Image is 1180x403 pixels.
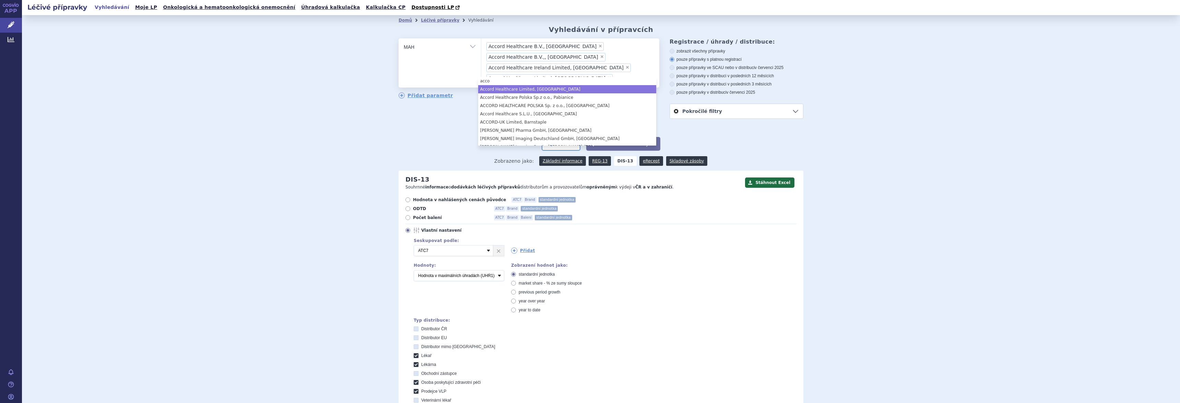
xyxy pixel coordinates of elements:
[520,215,533,220] span: Balení
[519,299,545,303] span: year over year
[670,48,803,54] label: zobrazit všechny přípravky
[421,389,446,394] span: Prodejce VLP
[478,118,656,126] li: ACCORD-UK Limited, Barnstaple
[598,44,602,48] span: ×
[745,177,794,188] button: Stáhnout Excel
[364,3,408,12] a: Kalkulačka CP
[493,245,504,256] a: ×
[421,353,432,358] span: Lékař
[405,176,429,183] h2: DIS-13
[625,65,629,69] span: ×
[519,290,560,295] span: previous period growth
[478,102,656,110] li: ACCORD HEALTHCARE POLSKA Sp. z o.o., [GEOGRAPHIC_DATA]
[615,74,633,82] input: Accord Healthcare B.V., [GEOGRAPHIC_DATA]Accord Healthcare B.V.,, [GEOGRAPHIC_DATA]Accord Healthc...
[521,206,558,211] span: standardní jednotka
[488,65,624,70] span: Accord Healthcare Ireland Limited, Cork
[539,156,586,166] a: Základní informace
[421,398,451,403] span: Veterinární lékař
[478,110,656,118] li: Accord Healthcare S.L.U., [GEOGRAPHIC_DATA]
[666,156,707,166] a: Skladové zásoby
[421,380,481,385] span: Osoba poskytující zdravotní péči
[488,76,605,81] span: Accord Healthcare Limited, London
[511,263,602,268] div: Zobrazení hodnot jako:
[519,281,582,286] span: market share - % ze sumy sloupce
[494,206,505,211] span: ATC7
[478,126,656,135] li: [PERSON_NAME] Pharma GmbH, [GEOGRAPHIC_DATA]
[478,85,656,93] li: Accord Healthcare Limited, [GEOGRAPHIC_DATA]
[421,326,447,331] span: Distributor ČR
[506,206,519,211] span: Brand
[468,15,503,25] li: Vyhledávání
[414,263,504,268] div: Hodnoty:
[478,143,656,151] li: [PERSON_NAME] Imaging S.p.A., [PERSON_NAME] (TO)
[413,215,488,220] span: Počet balení
[133,3,159,12] a: Moje LP
[635,185,672,189] strong: ČR a v zahraničí
[409,3,463,12] a: Dostupnosti LP
[519,272,555,277] span: standardní jednotka
[506,215,519,220] span: Brand
[511,197,523,203] span: ATC7
[93,3,131,12] a: Vyhledávání
[539,197,576,203] span: standardní jednotka
[399,92,453,99] a: Přidat parametr
[519,308,540,312] span: year to date
[494,156,534,166] span: Zobrazeno jako:
[451,185,520,189] strong: dodávkách léčivých přípravků
[755,65,783,70] span: v červenci 2025
[614,156,637,166] strong: DIS-13
[399,18,412,23] a: Domů
[413,206,488,211] span: ODTD
[413,197,506,203] span: Hodnota v nahlášených cenách původce
[488,44,597,49] span: Accord Healthcare B.V., Utrecht
[405,184,742,190] p: Souhrnné o distributorům a provozovatelům k výdeji v .
[670,65,803,70] label: pouze přípravky ve SCAU nebo v distribuci
[478,135,656,143] li: [PERSON_NAME] Imaging Deutschland GmbH, [GEOGRAPHIC_DATA]
[421,371,457,376] span: Obchodní zástupce
[22,2,93,12] h2: Léčivé přípravky
[511,247,535,254] a: Přidat
[670,57,803,62] label: pouze přípravky s platnou registrací
[299,3,362,12] a: Úhradová kalkulačka
[161,3,297,12] a: Onkologická a hematoonkologická onemocnění
[407,245,796,256] div: 1
[425,185,449,189] strong: informace
[407,238,796,243] div: Seskupovat podle:
[523,197,536,203] span: Brand
[411,4,454,10] span: Dostupnosti LP
[421,18,459,23] a: Léčivé přípravky
[589,156,611,166] a: REG-13
[726,90,755,95] span: v červenci 2025
[607,76,611,80] span: ×
[670,38,803,45] h3: Registrace / úhrady / distribuce:
[639,156,663,166] a: eRecept
[421,335,447,340] span: Distributor EU
[670,90,803,95] label: pouze přípravky v distribuci
[421,344,495,349] span: Distributor mimo [GEOGRAPHIC_DATA]
[478,93,656,102] li: Accord Healthcare Polska Sp.z o.o., Pabianice
[670,81,803,87] label: pouze přípravky v distribuci v posledních 3 měsících
[670,104,803,118] a: Pokročilé filtry
[535,215,572,220] span: standardní jednotka
[414,318,796,323] div: Typ distribuce:
[494,215,505,220] span: ATC7
[549,25,653,34] h2: Vyhledávání v přípravcích
[478,77,656,85] li: acco
[587,185,615,189] strong: oprávněným
[488,55,598,59] span: Accord Healthcare B.V.,, Utrecht
[670,73,803,79] label: pouze přípravky v distribuci v posledních 12 měsících
[421,362,436,367] span: Lékárna
[421,228,497,233] span: Vlastní nastavení
[600,55,604,59] span: ×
